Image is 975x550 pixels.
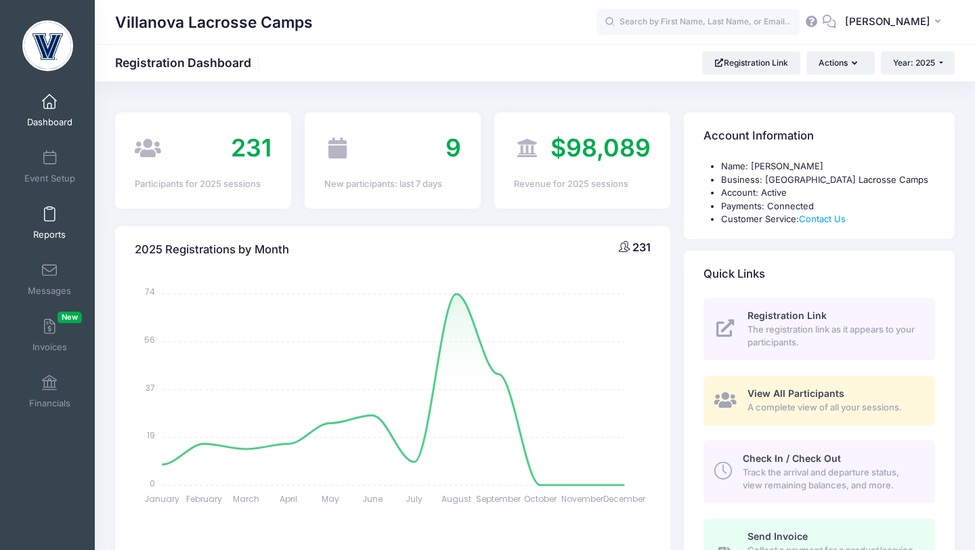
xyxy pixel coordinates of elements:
[597,9,800,36] input: Search by First Name, Last Name, or Email...
[33,229,66,240] span: Reports
[146,286,156,297] tspan: 74
[836,7,955,38] button: [PERSON_NAME]
[703,255,765,293] h4: Quick Links
[743,466,919,492] span: Track the arrival and departure status, view remaining balances, and more.
[233,493,259,505] tspan: March
[702,51,800,75] a: Registration Link
[721,213,935,226] li: Customer Service:
[703,117,814,156] h4: Account Information
[18,199,82,247] a: Reports
[32,341,67,353] span: Invoices
[362,493,383,505] tspan: June
[58,312,82,323] span: New
[18,312,82,359] a: InvoicesNew
[18,368,82,415] a: Financials
[747,401,919,415] span: A complete view of all your sessions.
[29,398,70,409] span: Financials
[231,133,272,163] span: 231
[550,133,651,163] span: $98,089
[322,493,339,505] tspan: May
[721,160,935,173] li: Name: [PERSON_NAME]
[18,255,82,303] a: Messages
[524,493,557,505] tspan: October
[721,173,935,187] li: Business: [GEOGRAPHIC_DATA] Lacrosse Camps
[703,440,935,503] a: Check In / Check Out Track the arrival and departure status, view remaining balances, and more.
[806,51,874,75] button: Actions
[747,530,808,542] span: Send Invoice
[28,285,71,297] span: Messages
[747,310,827,321] span: Registration Link
[22,20,73,71] img: Villanova Lacrosse Camps
[186,493,222,505] tspan: February
[324,177,461,191] div: New participants: last 7 days
[280,493,297,505] tspan: April
[893,58,935,68] span: Year: 2025
[115,7,313,38] h1: Villanova Lacrosse Camps
[743,452,841,464] span: Check In / Check Out
[799,213,846,224] a: Contact Us
[604,493,647,505] tspan: December
[146,381,156,393] tspan: 37
[703,376,935,425] a: View All Participants A complete view of all your sessions.
[747,323,919,350] span: The registration link as it appears to your participants.
[721,186,935,200] li: Account: Active
[150,477,156,488] tspan: 0
[476,493,521,505] tspan: September
[721,200,935,213] li: Payments: Connected
[18,143,82,190] a: Event Setup
[18,87,82,134] a: Dashboard
[845,14,930,29] span: [PERSON_NAME]
[446,133,461,163] span: 9
[441,493,471,505] tspan: August
[27,117,72,128] span: Dashboard
[514,177,651,191] div: Revenue for 2025 sessions
[135,230,289,269] h4: 2025 Registrations by Month
[145,493,180,505] tspan: January
[145,334,156,345] tspan: 56
[881,51,955,75] button: Year: 2025
[561,493,604,505] tspan: November
[115,56,263,70] h1: Registration Dashboard
[135,177,272,191] div: Participants for 2025 sessions
[747,387,844,399] span: View All Participants
[148,429,156,441] tspan: 19
[406,493,423,505] tspan: July
[632,240,651,254] span: 231
[24,173,75,184] span: Event Setup
[703,298,935,360] a: Registration Link The registration link as it appears to your participants.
